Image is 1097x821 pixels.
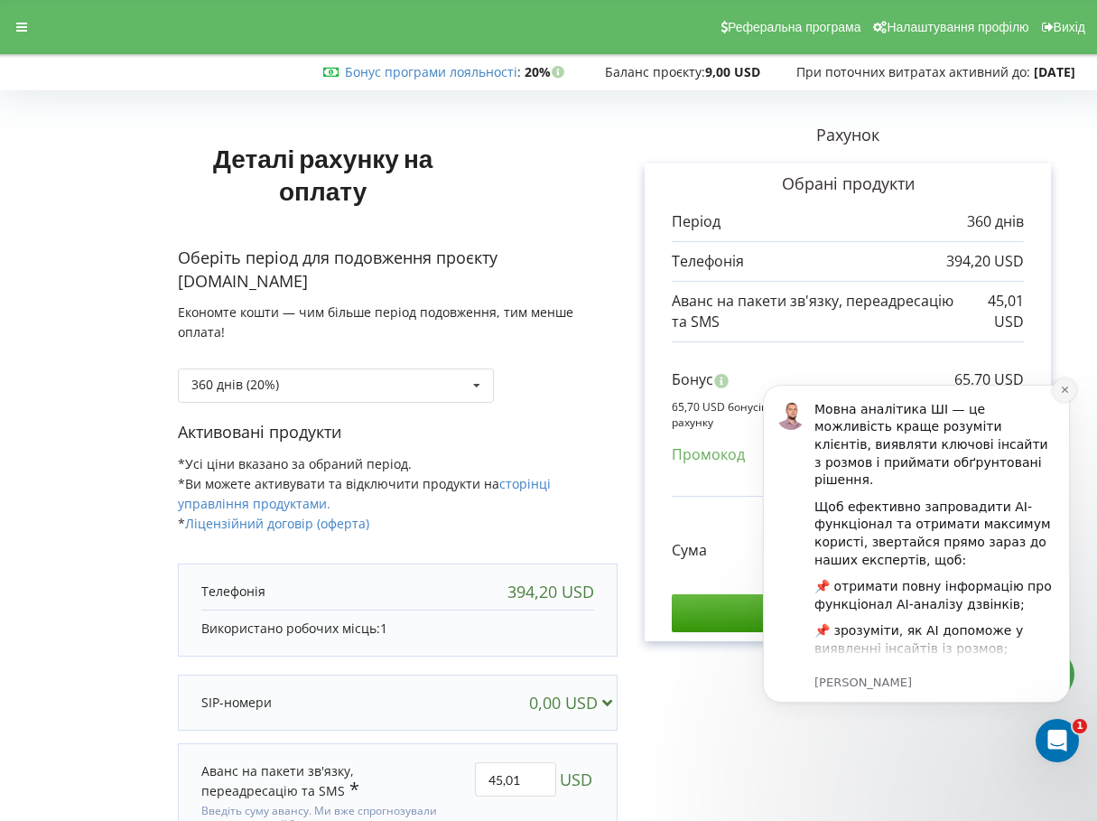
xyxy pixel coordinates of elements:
h1: Деталі рахунку на оплату [178,115,468,234]
span: Реферальна програма [728,20,861,34]
div: 360 днів (20%) [191,378,279,391]
span: : [345,63,521,80]
iframe: Intercom live chat [1036,719,1079,762]
p: Активовані продукти [178,421,618,444]
p: 360 днів [967,211,1024,232]
p: Аванс на пакети зв'язку, переадресацію та SMS [672,291,963,332]
p: SIP-номери [201,694,272,712]
input: Перейти до оплати [672,594,1024,632]
p: Телефонія [201,583,265,601]
span: *Ви можете активувати та відключити продукти на [178,475,551,512]
div: Аванс на пакети зв'язку, переадресацію та SMS [201,762,437,800]
a: Бонус програми лояльності [345,63,517,80]
p: 65,70 USD бонусів стануть доступні через 270 днів після оплати рахунку [672,399,1024,430]
p: 45,01 USD [963,291,1024,332]
span: USD [560,762,592,797]
p: Рахунок [618,124,1078,147]
span: *Усі ціни вказано за обраний період. [178,455,412,472]
strong: 20% [525,63,569,80]
strong: 9,00 USD [705,63,760,80]
strong: [DATE] [1034,63,1075,80]
p: 394,20 USD [946,251,1024,272]
span: Баланс проєкту: [605,63,705,80]
span: Економте кошти — чим більше період подовження, тим менше оплата! [178,303,573,341]
span: 1 [380,620,387,637]
p: Промокод [672,444,745,465]
span: При поточних витратах активний до: [796,63,1030,80]
div: 0,00 USD [529,694,620,712]
p: Оберіть період для подовження проєкту [DOMAIN_NAME] [178,247,618,293]
p: Використано робочих місць: [201,620,594,638]
div: 394,20 USD [507,583,594,601]
p: Бонус [672,369,713,390]
span: 1 [1073,719,1087,733]
p: Обрані продукти [672,173,1024,196]
p: Сума [672,540,707,561]
span: Вихід [1054,20,1085,34]
span: Налаштування профілю [887,20,1028,34]
a: Ліцензійний договір (оферта) [185,515,369,532]
p: Період [672,211,720,232]
p: Телефонія [672,251,744,272]
iframe: Intercom notifications повідомлення [736,358,1097,772]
